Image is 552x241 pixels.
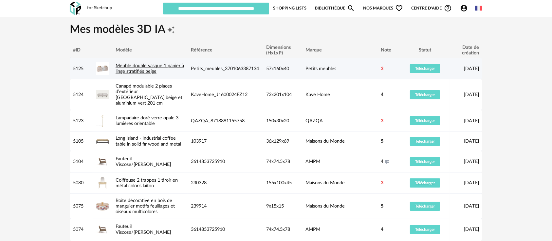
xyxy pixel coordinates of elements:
[347,4,355,12] span: Magnify icon
[381,159,383,164] span: 4
[116,84,182,106] a: Canapé modulable 2 places d’extérieur [GEOGRAPHIC_DATA] beige et aluminium vert 201 cm
[415,204,435,208] span: Télécharger
[460,4,471,12] span: Account Circle icon
[96,90,109,99] img: Canapé modulable 2 places d’extérieur Sorells beige et aluminium vert 201 cm
[450,203,482,209] div: [DATE]
[116,63,184,74] a: Meuble double vasque 1 panier à linge stratifiés beige
[116,224,171,234] a: Fauteuil Viscose/[PERSON_NAME]
[116,198,175,214] a: Boîte décorative en bois de manguier motifs feuillages et oiseaux multicolores
[302,159,377,164] div: AMPM
[191,180,207,185] span: 230328
[70,47,93,53] div: #ID
[191,118,245,123] span: QAZQA_8718881155758
[191,92,248,97] span: KaveHome_J1600024FZ12
[96,200,109,213] img: Boîte décorative en bois de manguier motifs feuillages et oiseaux multicolores
[410,225,440,234] button: Télécharger
[70,66,93,71] div: 5125
[96,223,109,236] img: Fauteuil Viscose/lin Abraxas
[116,156,171,167] a: Fauteuil Viscose/[PERSON_NAME]
[415,93,435,97] span: Télécharger
[302,203,377,209] div: Maisons du Monde
[315,2,355,14] a: BibliothèqueMagnify icon
[70,92,93,97] div: 5124
[191,227,225,232] span: 3614853725910
[415,160,435,164] span: Télécharger
[70,180,93,186] div: 5080
[70,2,81,15] img: OXP
[191,66,259,71] span: Petits_meubles_3701063387134
[70,23,482,37] h1: Mes modèles 3D IA
[410,90,440,99] button: Télécharger
[96,176,109,190] img: Coiffeuse 2 trappes 1 tiroir en métal coloris laiton
[410,137,440,146] button: Télécharger
[381,180,383,186] span: 3
[263,66,302,71] div: 57x160x40
[460,4,468,12] span: Account Circle icon
[70,118,93,124] div: 5123
[263,92,302,97] div: 73x201x104
[302,118,377,124] div: QAZQA
[112,47,188,53] div: Modèle
[381,138,383,144] span: 5
[302,138,377,144] div: Maisons du Monde
[116,115,178,126] a: Lampadaire doré verre opale 3 lumières orientable
[96,114,109,127] img: Lampadaire doré verre opale 3 lumières orientable
[263,45,302,56] div: Dimensions (HxLxP)
[450,227,482,232] div: [DATE]
[450,92,482,97] div: [DATE]
[263,227,302,232] div: 74x74.5x78
[475,5,482,12] img: fr
[415,228,435,231] span: Télécharger
[381,66,383,71] span: 3
[191,159,225,164] span: 3614853725910
[410,64,440,73] button: Télécharger
[96,139,109,144] img: Long Island - Industrial coffee table in solid fir wood and metal
[415,181,435,185] span: Télécharger
[415,139,435,143] span: Télécharger
[400,47,450,53] div: Statut
[116,178,178,188] a: Coiffeuse 2 trappes 1 tiroir en métal coloris laiton
[263,138,302,144] div: 36x129x69
[116,136,181,146] a: Long Island - Industrial coffee table in solid fir wood and metal
[381,203,383,209] span: 5
[450,66,482,71] div: [DATE]
[302,180,377,186] div: Maisons du Monde
[263,159,302,164] div: 74x74.5x78
[70,203,93,209] div: 5075
[395,4,403,12] span: Heart Outline icon
[263,203,302,209] div: 9x15x15
[444,4,452,12] span: Help Circle Outline icon
[302,47,377,53] div: Marque
[191,139,207,144] span: 103917
[96,62,109,75] img: Meuble double vasque 1 panier à linge stratifiés beige
[450,180,482,186] div: [DATE]
[363,2,403,14] span: Nos marques
[410,157,440,166] button: Télécharger
[412,4,452,12] span: Centre d'aideHelp Circle Outline icon
[377,47,400,53] div: Note
[450,45,482,56] div: Date de création
[70,159,93,164] div: 5104
[273,2,306,14] a: Shopping Lists
[450,159,482,164] div: [DATE]
[302,227,377,232] div: AMPM
[450,118,482,124] div: [DATE]
[415,119,435,123] span: Télécharger
[87,5,112,11] div: for Sketchup
[70,227,93,232] div: 5074
[191,204,207,209] span: 239914
[410,178,440,188] button: Télécharger
[410,202,440,211] button: Télécharger
[188,47,263,53] div: Référence
[302,92,377,97] div: Kave Home
[450,138,482,144] div: [DATE]
[96,155,109,168] img: Fauteuil Viscose/lin Abraxas
[381,92,383,97] span: 4
[381,227,383,232] span: 4
[302,66,377,71] div: Petits meubles
[70,138,93,144] div: 5105
[381,118,383,124] span: 3
[263,180,302,186] div: 155x100x45
[263,118,302,124] div: 150x30x20
[415,67,435,70] span: Télécharger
